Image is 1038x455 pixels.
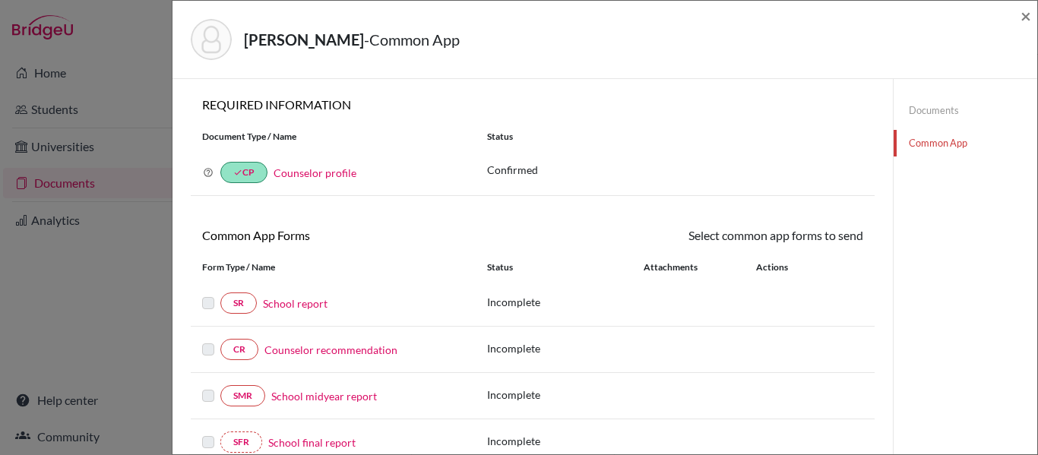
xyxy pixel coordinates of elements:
[191,130,476,144] div: Document Type / Name
[271,388,377,404] a: School midyear report
[894,130,1037,156] a: Common App
[191,228,533,242] h6: Common App Forms
[263,295,328,311] a: School report
[268,434,356,450] a: School final report
[533,226,875,245] div: Select common app forms to send
[274,166,356,179] a: Counselor profile
[738,261,832,274] div: Actions
[220,162,267,183] a: doneCP
[220,292,257,314] a: SR
[644,261,738,274] div: Attachments
[1021,5,1031,27] span: ×
[364,30,460,49] span: - Common App
[220,385,265,406] a: SMR
[264,342,397,358] a: Counselor recommendation
[1021,7,1031,25] button: Close
[487,433,644,449] p: Incomplete
[233,168,242,177] i: done
[487,162,863,178] p: Confirmed
[191,261,476,274] div: Form Type / Name
[191,97,875,112] h6: REQUIRED INFORMATION
[476,130,875,144] div: Status
[220,339,258,360] a: CR
[487,261,644,274] div: Status
[244,30,364,49] strong: [PERSON_NAME]
[220,431,262,453] a: SFR
[894,97,1037,124] a: Documents
[487,340,644,356] p: Incomplete
[487,294,644,310] p: Incomplete
[487,387,644,403] p: Incomplete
